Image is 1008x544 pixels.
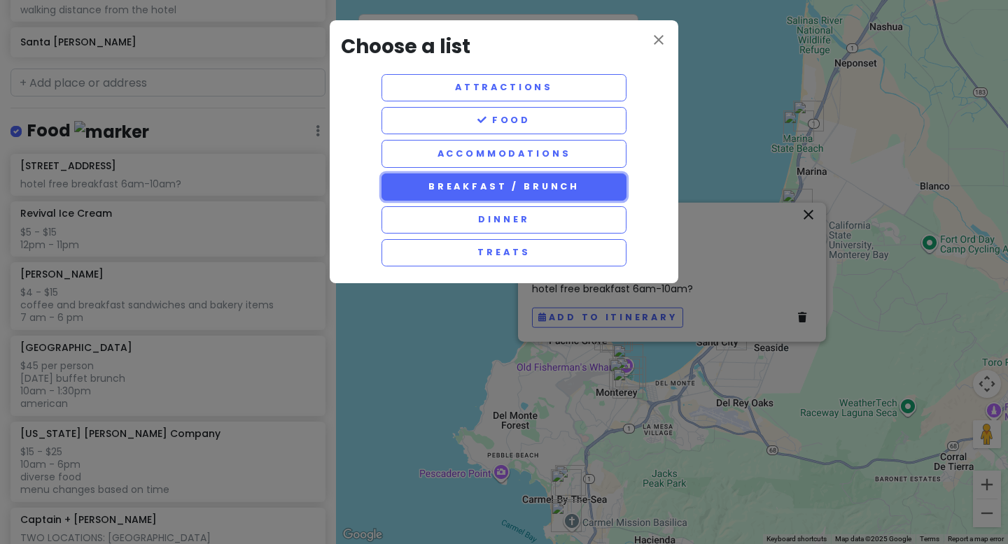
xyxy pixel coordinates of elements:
button: treats [381,239,626,266]
button: close [650,31,667,51]
button: dinner [381,206,626,234]
button: Attractions [381,74,626,101]
button: Accommodations [381,140,626,167]
button: Food [381,107,626,134]
button: breakfast / brunch [381,173,626,201]
i: close [650,31,667,48]
h3: Choose a list [341,31,667,63]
